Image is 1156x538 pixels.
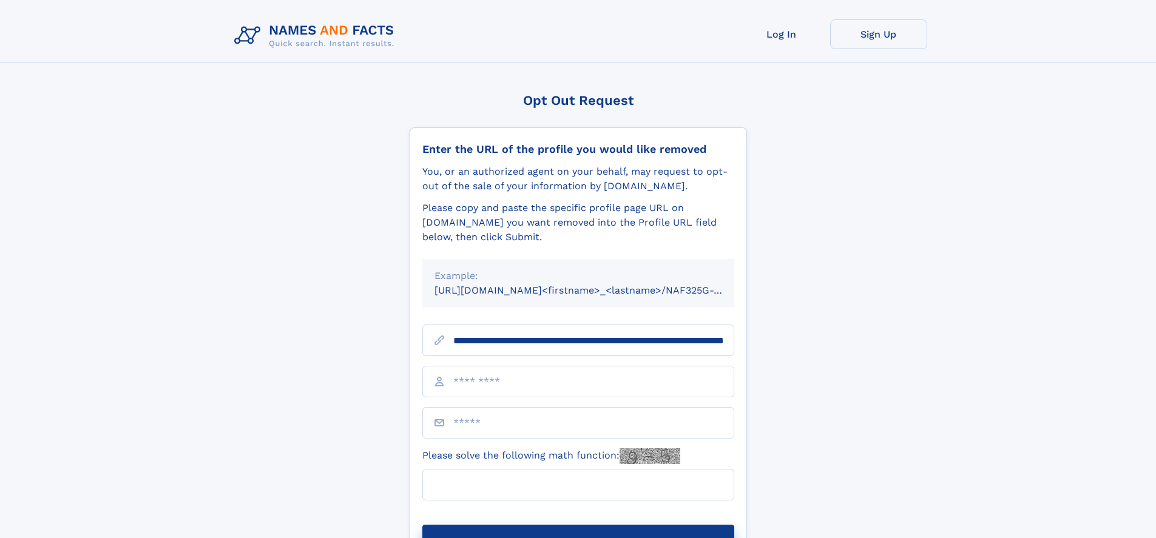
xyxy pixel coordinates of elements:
[422,448,680,464] label: Please solve the following math function:
[434,269,722,283] div: Example:
[229,19,404,52] img: Logo Names and Facts
[422,143,734,156] div: Enter the URL of the profile you would like removed
[434,284,757,296] small: [URL][DOMAIN_NAME]<firstname>_<lastname>/NAF325G-xxxxxxxx
[830,19,927,49] a: Sign Up
[733,19,830,49] a: Log In
[422,164,734,193] div: You, or an authorized agent on your behalf, may request to opt-out of the sale of your informatio...
[410,93,747,108] div: Opt Out Request
[422,201,734,244] div: Please copy and paste the specific profile page URL on [DOMAIN_NAME] you want removed into the Pr...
